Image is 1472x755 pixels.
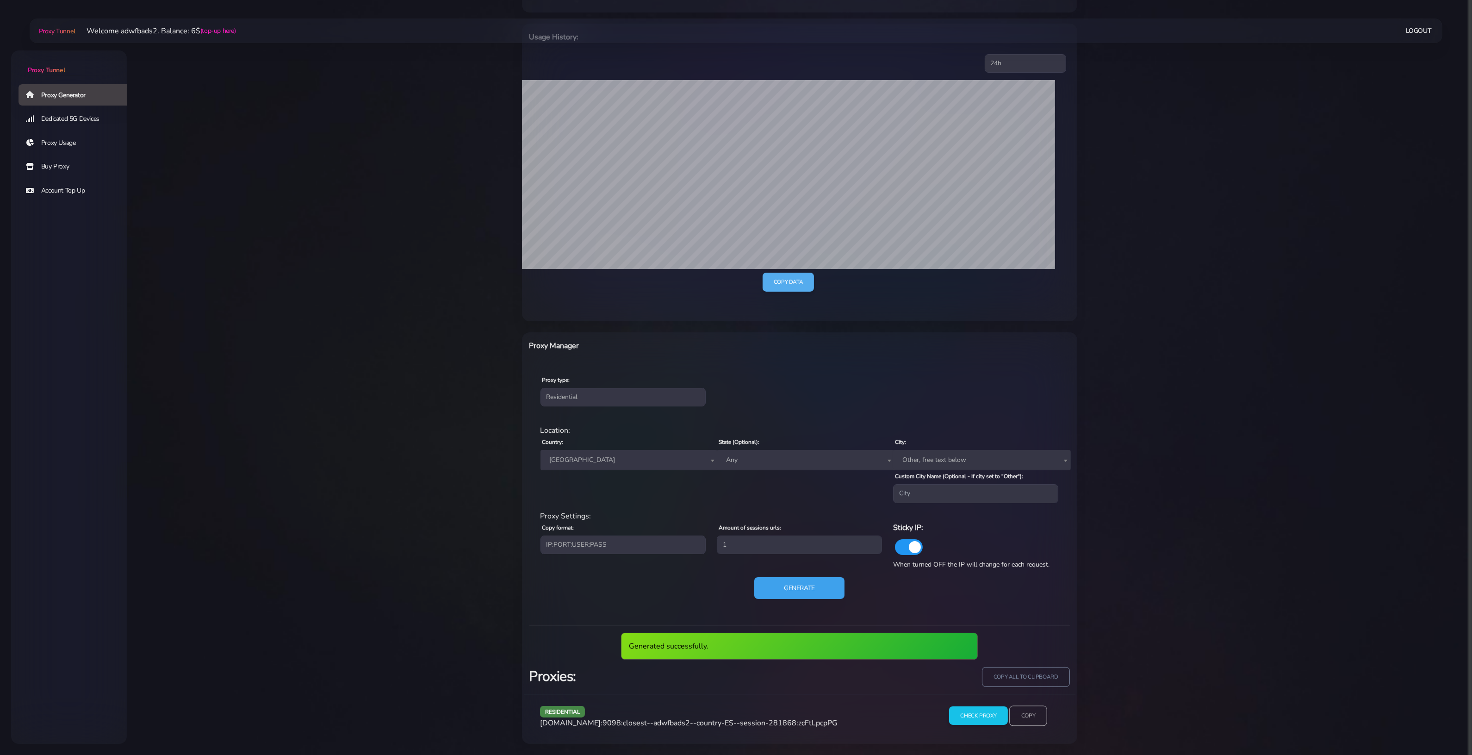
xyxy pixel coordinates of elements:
[19,156,134,177] a: Buy Proxy
[37,24,75,38] a: Proxy Tunnel
[19,132,134,154] a: Proxy Usage
[893,450,1071,470] span: Other, free text below
[540,706,585,718] span: residential
[529,667,794,686] h3: Proxies:
[722,454,889,467] span: Any
[19,108,134,130] a: Dedicated 5G Devices
[1427,710,1460,743] iframe: Webchat Widget
[949,706,1008,725] input: Check Proxy
[200,26,236,36] a: (top-up here)
[542,524,574,532] label: Copy format:
[717,450,894,470] span: Any
[540,450,718,470] span: Spain
[893,522,1058,534] h6: Sticky IP:
[895,472,1023,480] label: Custom City Name (Optional - If city set to "Other"):
[893,560,1050,569] span: When turned OFF the IP will change for each request.
[546,454,713,467] span: Spain
[19,180,134,201] a: Account Top Up
[529,340,840,352] h6: Proxy Manager
[899,454,1065,467] span: Other, free text below
[763,273,814,292] a: Copy data
[19,84,134,106] a: Proxy Generator
[39,27,75,36] span: Proxy Tunnel
[719,524,781,532] label: Amount of sessions urls:
[719,438,759,446] label: State (Optional):
[540,718,838,728] span: [DOMAIN_NAME]:9098:closest--adwfbads2--country-ES--session-281868:zcFtLpcpPG
[893,484,1058,503] input: City
[621,633,978,660] div: Generated successfully.
[542,438,564,446] label: Country:
[542,376,570,384] label: Proxy type:
[1009,705,1047,726] input: Copy
[1406,22,1432,39] a: Logout
[11,50,127,75] a: Proxy Tunnel
[754,577,845,599] button: Generate
[895,438,906,446] label: City:
[535,425,1064,436] div: Location:
[535,511,1064,522] div: Proxy Settings:
[28,66,65,75] span: Proxy Tunnel
[75,25,236,37] li: Welcome adwfbads2. Balance: 6$
[982,667,1070,687] input: copy all to clipboard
